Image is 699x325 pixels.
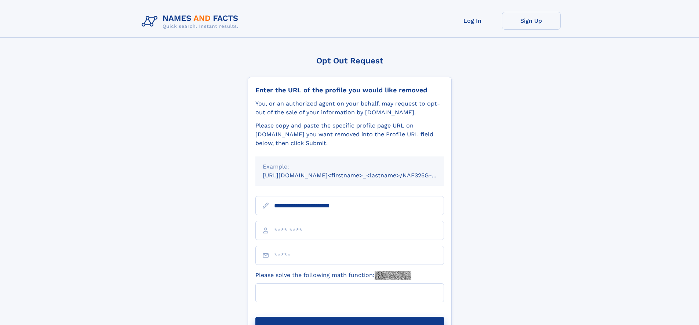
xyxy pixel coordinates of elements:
div: Enter the URL of the profile you would like removed [255,86,444,94]
div: Opt Out Request [248,56,452,65]
img: Logo Names and Facts [139,12,244,32]
div: You, or an authorized agent on your behalf, may request to opt-out of the sale of your informatio... [255,99,444,117]
div: Please copy and paste the specific profile page URL on [DOMAIN_NAME] you want removed into the Pr... [255,121,444,148]
div: Example: [263,162,437,171]
small: [URL][DOMAIN_NAME]<firstname>_<lastname>/NAF325G-xxxxxxxx [263,172,458,179]
a: Sign Up [502,12,561,30]
a: Log In [443,12,502,30]
label: Please solve the following math function: [255,271,411,280]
